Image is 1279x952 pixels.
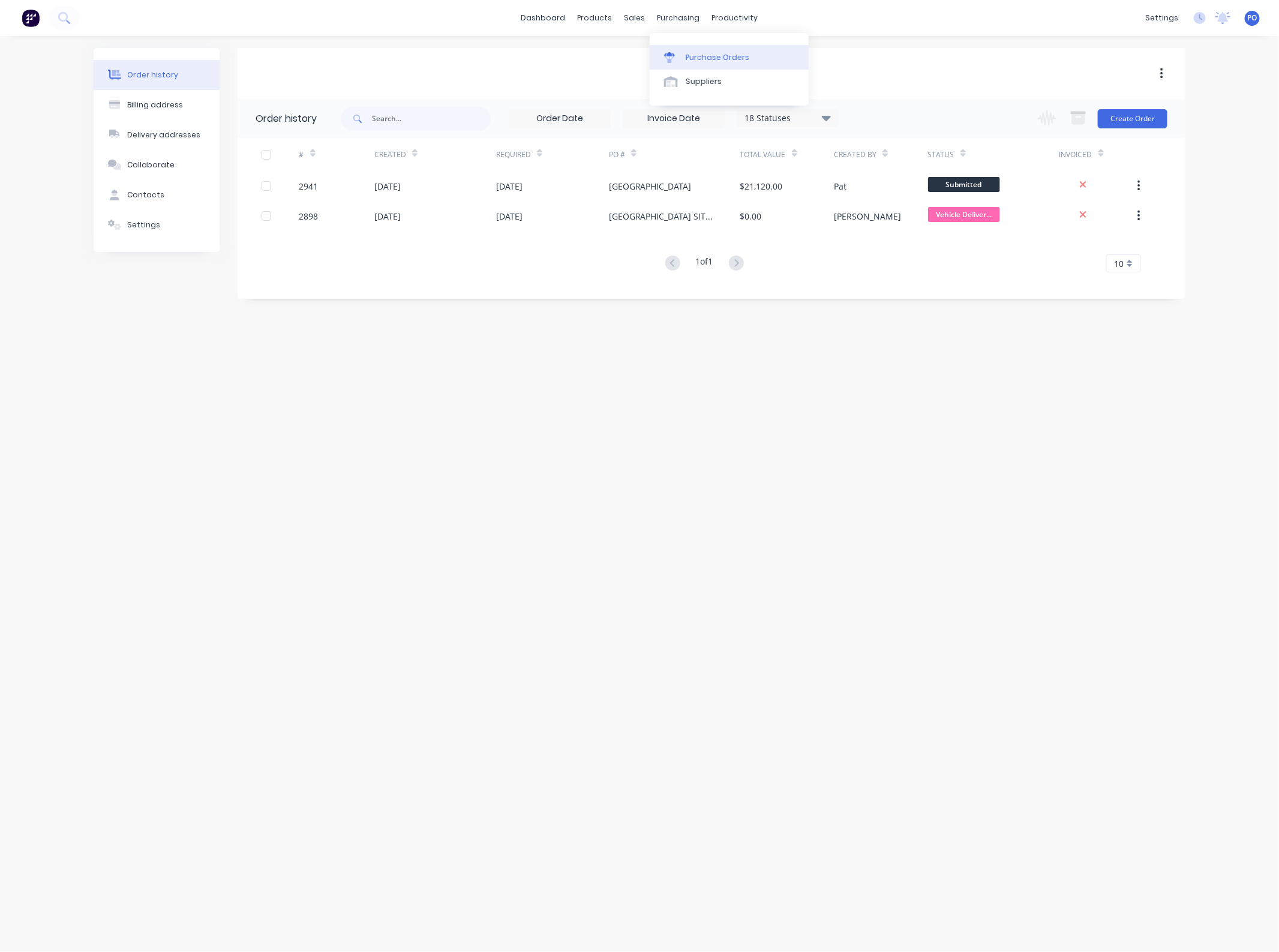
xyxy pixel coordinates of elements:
[127,70,178,80] div: Order history
[374,138,496,171] div: Created
[1059,138,1134,171] div: Invoiced
[496,180,523,193] div: [DATE]
[651,9,706,27] div: purchasing
[1139,9,1184,27] div: settings
[374,210,401,223] div: [DATE]
[650,45,809,69] a: Purchase Orders
[928,177,1000,192] span: Submitted
[127,100,183,110] div: Billing address
[127,160,175,170] div: Collaborate
[127,190,164,200] div: Contacts
[928,207,1000,222] span: Vehicle Deliver...
[609,210,716,223] div: [GEOGRAPHIC_DATA] SITE MEASURES
[696,255,713,272] div: 1 of 1
[127,220,160,230] div: Settings
[496,138,609,171] div: Required
[1098,109,1167,128] button: Create Order
[256,112,317,126] div: Order history
[572,9,619,27] div: products
[299,138,374,171] div: #
[94,90,220,120] button: Billing address
[609,149,625,160] div: PO #
[496,210,523,223] div: [DATE]
[706,9,764,27] div: productivity
[496,149,531,160] div: Required
[834,149,876,160] div: Created By
[609,138,740,171] div: PO #
[740,180,783,193] div: $21,120.00
[834,210,901,223] div: [PERSON_NAME]
[740,149,786,160] div: Total Value
[650,70,809,94] a: Suppliers
[1114,257,1124,270] span: 10
[374,149,406,160] div: Created
[94,210,220,240] button: Settings
[737,112,838,125] div: 18 Statuses
[609,180,692,193] div: [GEOGRAPHIC_DATA]
[94,150,220,180] button: Collaborate
[686,52,749,63] div: Purchase Orders
[1059,149,1092,160] div: Invoiced
[740,210,762,223] div: $0.00
[928,149,954,160] div: Status
[299,180,319,193] div: 2941
[834,180,846,193] div: Pat
[740,138,834,171] div: Total Value
[834,138,927,171] div: Created By
[299,149,304,160] div: #
[619,9,651,27] div: sales
[1248,13,1257,23] span: PO
[94,120,220,150] button: Delivery addresses
[299,210,319,223] div: 2898
[374,180,401,193] div: [DATE]
[623,110,724,128] input: Invoice Date
[515,9,572,27] a: dashboard
[928,138,1059,171] div: Status
[686,76,722,87] div: Suppliers
[372,107,491,131] input: Search...
[94,60,220,90] button: Order history
[22,9,40,27] img: Factory
[127,130,200,140] div: Delivery addresses
[94,180,220,210] button: Contacts
[509,110,610,128] input: Order Date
